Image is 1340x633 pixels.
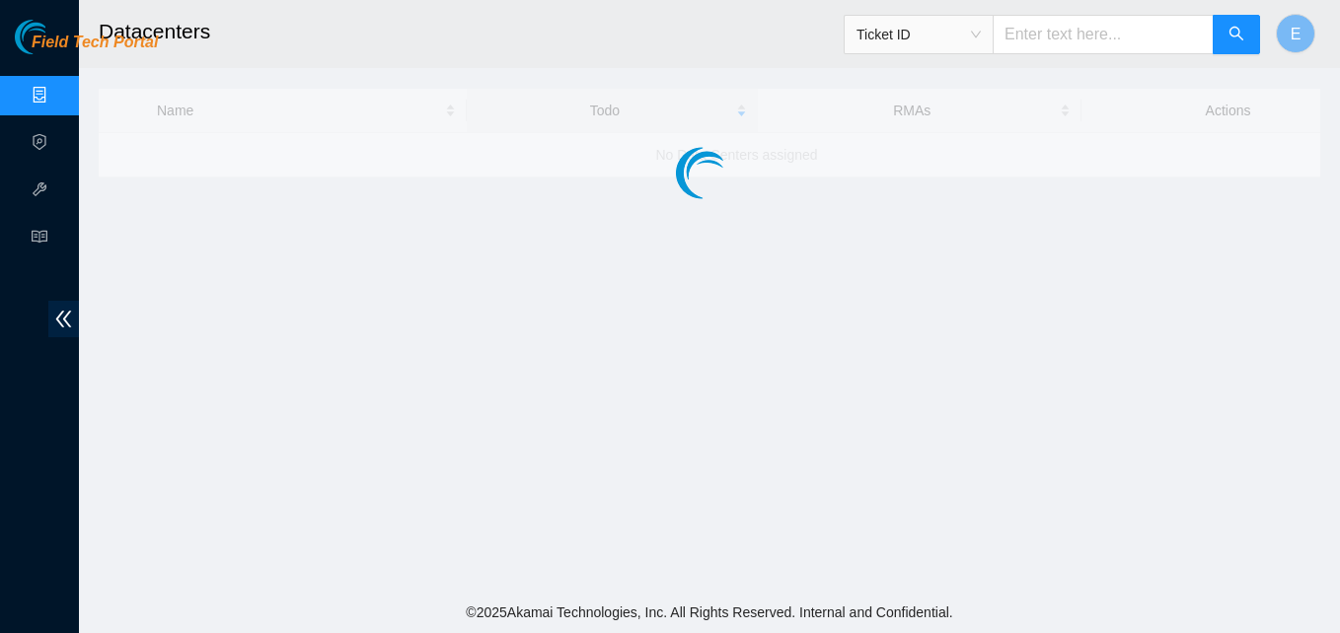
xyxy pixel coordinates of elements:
[48,301,79,337] span: double-left
[32,220,47,259] span: read
[79,592,1340,633] footer: © 2025 Akamai Technologies, Inc. All Rights Reserved. Internal and Confidential.
[1291,22,1302,46] span: E
[15,35,158,61] a: Akamai TechnologiesField Tech Portal
[32,34,158,52] span: Field Tech Portal
[856,20,981,49] span: Ticket ID
[15,20,100,54] img: Akamai Technologies
[993,15,1214,54] input: Enter text here...
[1213,15,1260,54] button: search
[1228,26,1244,44] span: search
[1276,14,1315,53] button: E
